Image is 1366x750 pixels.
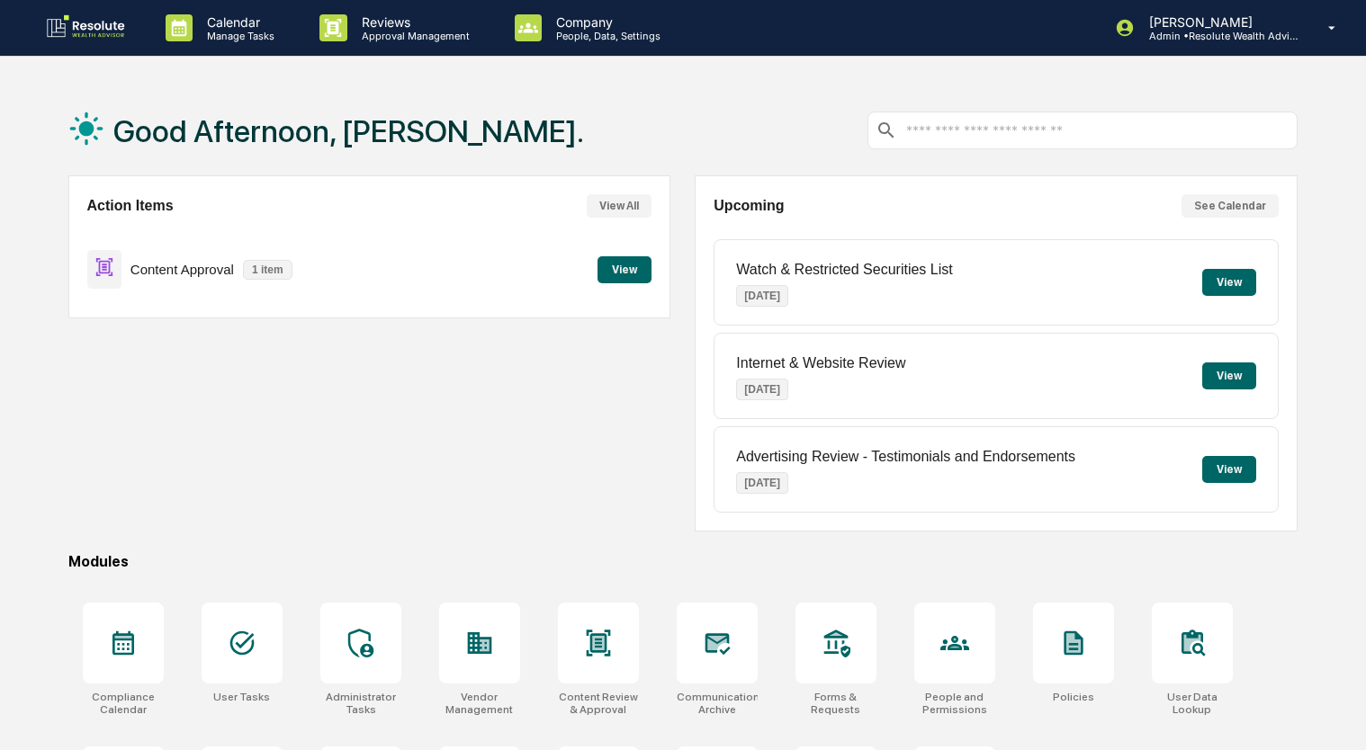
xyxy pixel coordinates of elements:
div: People and Permissions [914,691,995,716]
p: Reviews [347,14,479,30]
p: Admin • Resolute Wealth Advisor [1135,30,1302,42]
a: View [598,260,652,277]
p: Internet & Website Review [736,355,905,371]
div: Vendor Management [439,691,520,716]
h2: Upcoming [714,198,784,214]
p: 1 item [243,260,292,280]
div: Administrator Tasks [320,691,401,716]
button: View [1202,456,1256,483]
p: People, Data, Settings [542,30,670,42]
div: Forms & Requests [795,691,876,716]
div: Content Review & Approval [558,691,639,716]
button: View [1202,362,1256,389]
div: Policies [1053,691,1094,703]
p: Approval Management [347,30,479,42]
h2: Action Items [87,198,174,214]
p: [DATE] [736,379,788,400]
p: Content Approval [130,262,234,277]
p: Manage Tasks [193,30,283,42]
button: View [598,256,652,283]
button: See Calendar [1182,194,1279,218]
p: Watch & Restricted Securities List [736,262,952,278]
div: Modules [68,553,1298,570]
p: Company [542,14,670,30]
button: View All [587,194,652,218]
p: [DATE] [736,285,788,307]
p: Calendar [193,14,283,30]
div: Communications Archive [677,691,758,716]
p: [PERSON_NAME] [1135,14,1302,30]
div: Compliance Calendar [83,691,164,716]
button: View [1202,269,1256,296]
div: User Tasks [213,691,270,703]
p: Advertising Review - Testimonials and Endorsements [736,449,1075,465]
p: [DATE] [736,472,788,494]
img: logo [43,13,130,42]
div: User Data Lookup [1152,691,1233,716]
h1: Good Afternoon, [PERSON_NAME]. [113,113,584,149]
